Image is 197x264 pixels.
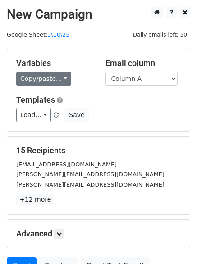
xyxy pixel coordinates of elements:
[16,72,71,86] a: Copy/paste...
[16,95,55,104] a: Templates
[16,146,181,156] h5: 15 Recipients
[130,30,190,40] span: Daily emails left: 50
[47,31,69,38] a: 3\10\25
[7,7,190,22] h2: New Campaign
[16,171,165,178] small: [PERSON_NAME][EMAIL_ADDRESS][DOMAIN_NAME]
[130,31,190,38] a: Daily emails left: 50
[7,31,69,38] small: Google Sheet:
[16,181,165,188] small: [PERSON_NAME][EMAIL_ADDRESS][DOMAIN_NAME]
[105,58,181,68] h5: Email column
[16,229,181,239] h5: Advanced
[65,108,88,122] button: Save
[16,108,51,122] a: Load...
[16,58,92,68] h5: Variables
[16,194,54,205] a: +12 more
[16,161,117,168] small: [EMAIL_ADDRESS][DOMAIN_NAME]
